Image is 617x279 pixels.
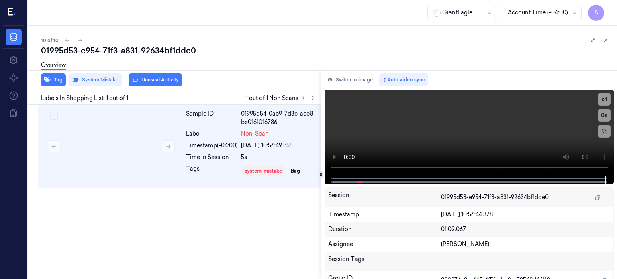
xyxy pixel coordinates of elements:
[441,240,611,248] div: [PERSON_NAME]
[291,167,300,175] div: Bag
[186,110,238,126] div: Sample ID
[186,165,238,177] div: Tags
[186,130,238,138] div: Label
[328,240,441,248] div: Assignee
[245,167,282,175] div: system-mistake
[441,193,549,202] span: 01995d53-e954-71f3-a831-92634bf1dde0
[241,130,269,138] span: Non-Scan
[186,153,238,161] div: Time in Session
[241,141,316,150] div: [DATE] 10:56:49.855
[50,112,58,120] button: Select row
[41,73,66,86] button: Tag
[186,141,238,150] div: Timestamp (-04:00)
[328,225,441,234] div: Duration
[328,210,441,219] div: Timestamp
[598,93,611,106] button: x4
[441,225,611,234] div: 01:02.067
[246,93,318,103] span: 1 out of 1 Non Scans
[69,73,122,86] button: System Mistake
[325,73,376,86] button: Switch to image
[241,110,316,126] div: 01995d54-0ac9-7d3c-aee8-be0161016786
[41,45,611,56] div: 01995d53-e954-71f3-a831-92634bf1dde0
[328,191,441,204] div: Session
[328,255,441,268] div: Session Tags
[41,61,66,70] a: Overview
[129,73,182,86] button: Unusual Activity
[598,109,611,122] button: 0s
[241,153,316,161] div: 5s
[41,94,128,102] span: Labels In Shopping List: 1 out of 1
[379,73,428,86] button: Auto video sync
[588,5,604,21] button: A
[441,210,611,219] div: [DATE] 10:56:44.378
[41,37,59,44] span: 10 of 10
